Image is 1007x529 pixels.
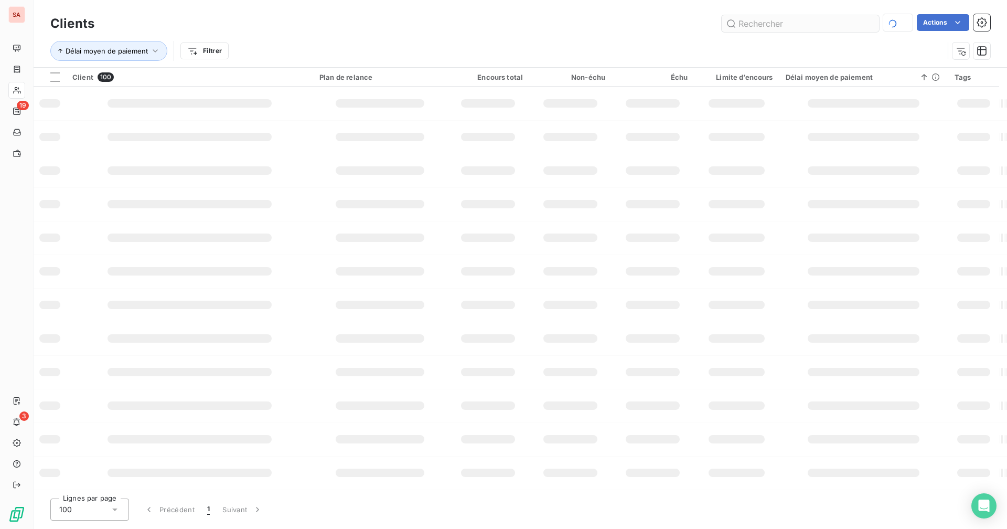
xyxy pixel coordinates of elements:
[786,73,942,81] div: Délai moyen de paiement
[17,101,29,110] span: 19
[207,504,210,515] span: 1
[971,493,997,519] div: Open Intercom Messenger
[50,41,167,61] button: Délai moyen de paiement
[216,499,269,521] button: Suivant
[535,73,605,81] div: Non-échu
[72,73,93,81] span: Client
[50,14,94,33] h3: Clients
[8,506,25,523] img: Logo LeanPay
[8,6,25,23] div: SA
[700,73,773,81] div: Limite d’encours
[917,14,969,31] button: Actions
[180,43,229,59] button: Filtrer
[137,499,201,521] button: Précédent
[19,411,29,421] span: 3
[453,73,523,81] div: Encours total
[59,504,72,515] span: 100
[955,73,993,81] div: Tags
[722,15,879,32] input: Rechercher
[618,73,688,81] div: Échu
[201,499,216,521] button: 1
[319,73,441,81] div: Plan de relance
[98,72,114,82] span: 100
[66,47,148,55] span: Délai moyen de paiement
